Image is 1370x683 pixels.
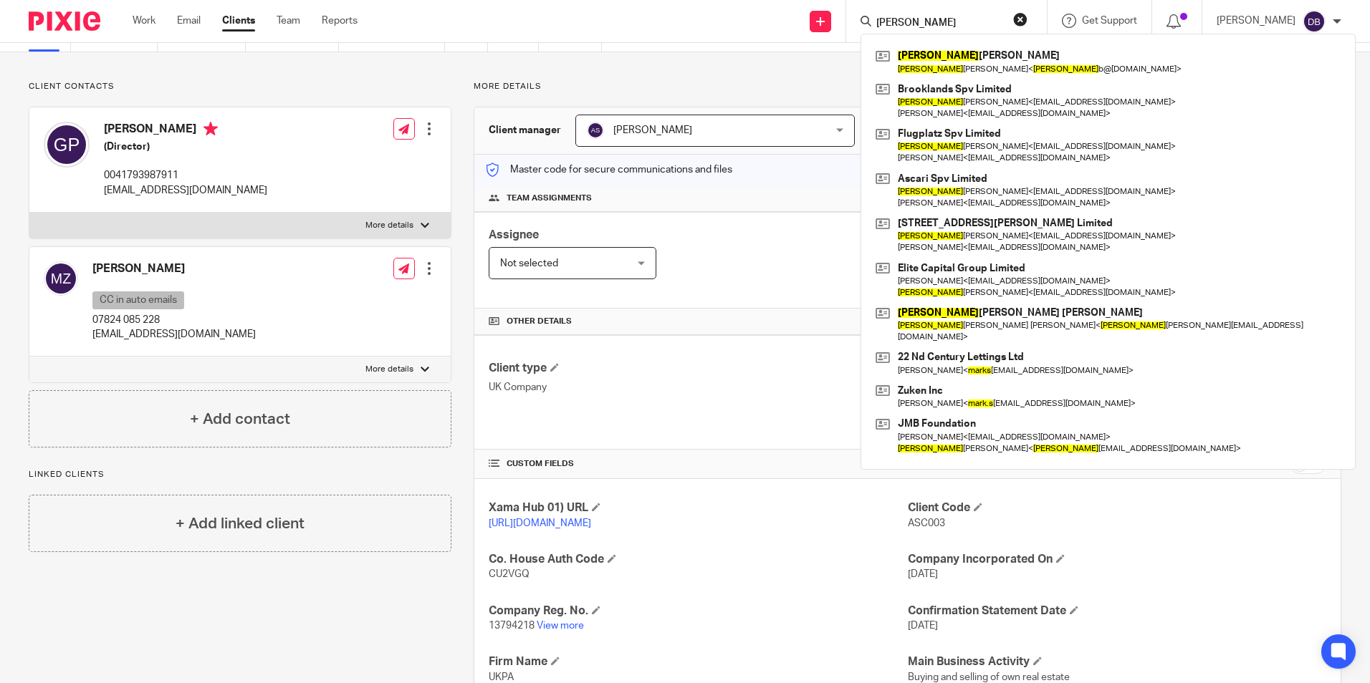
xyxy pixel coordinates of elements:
h3: Client manager [489,123,561,137]
span: Team assignments [507,193,592,204]
a: [URL][DOMAIN_NAME] [489,518,591,528]
span: [DATE] [908,569,938,579]
p: 07824 085 228 [92,313,256,327]
h4: Company Incorporated On [908,552,1326,567]
p: More details [365,220,413,231]
p: [PERSON_NAME] [1217,14,1295,28]
img: Pixie [29,11,100,31]
h4: + Add linked client [176,513,305,535]
img: svg%3E [44,261,78,296]
h4: Xama Hub 01) URL [489,500,907,515]
p: 0041793987911 [104,168,267,183]
i: Primary [203,122,218,136]
a: Work [133,14,155,28]
span: 13794218 [489,621,535,631]
p: UK Company [489,380,907,394]
a: Team [277,14,300,28]
h4: CUSTOM FIELDS [489,458,907,470]
p: Linked clients [29,469,451,480]
p: Master code for secure communications and files [485,163,732,177]
h4: Main Business Activity [908,654,1326,669]
button: Clear [1013,12,1027,26]
p: More details [474,81,1341,92]
h4: Confirmation Statement Date [908,604,1326,619]
span: Get Support [1082,16,1137,26]
span: ASC003 [908,518,945,528]
a: Clients [222,14,255,28]
p: Client contacts [29,81,451,92]
a: View more [537,621,584,631]
p: [EMAIL_ADDRESS][DOMAIN_NAME] [104,183,267,198]
a: Email [177,14,201,28]
p: [EMAIL_ADDRESS][DOMAIN_NAME] [92,327,256,341]
span: Not selected [500,258,558,268]
h4: Firm Name [489,654,907,669]
h4: [PERSON_NAME] [104,122,267,140]
h4: + Add contact [190,408,290,430]
input: Search [875,17,1004,30]
p: More details [365,364,413,375]
span: Assignee [489,229,539,241]
span: [DATE] [908,621,938,631]
span: UKPA [489,672,514,682]
a: Reports [322,14,358,28]
h4: Client type [489,361,907,376]
span: Buying and selling of own real estate [908,672,1070,682]
h4: Co. House Auth Code [489,552,907,567]
h5: (Director) [104,140,267,154]
img: svg%3E [44,122,90,168]
h4: Client Code [908,500,1326,515]
img: svg%3E [1303,10,1326,33]
h4: Company Reg. No. [489,604,907,619]
p: CC in auto emails [92,291,184,309]
span: Other details [507,316,572,327]
img: svg%3E [587,122,604,139]
span: [PERSON_NAME] [613,125,692,135]
h4: [PERSON_NAME] [92,261,256,276]
span: CU2VGQ [489,569,530,579]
